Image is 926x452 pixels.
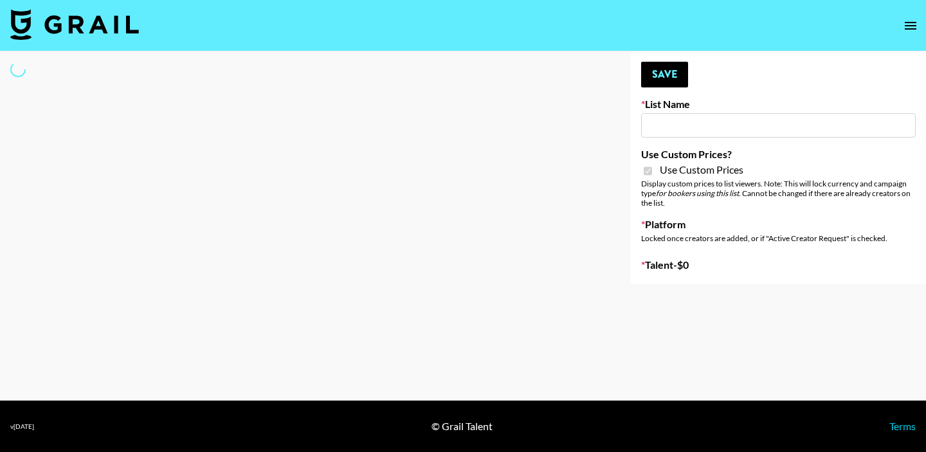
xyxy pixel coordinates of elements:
img: Grail Talent [10,9,139,40]
div: Locked once creators are added, or if "Active Creator Request" is checked. [641,233,916,243]
div: v [DATE] [10,422,34,431]
div: © Grail Talent [431,420,493,433]
div: Display custom prices to list viewers. Note: This will lock currency and campaign type . Cannot b... [641,179,916,208]
label: Use Custom Prices? [641,148,916,161]
label: Platform [641,218,916,231]
button: open drawer [898,13,923,39]
button: Save [641,62,688,87]
em: for bookers using this list [656,188,739,198]
label: List Name [641,98,916,111]
label: Talent - $ 0 [641,258,916,271]
span: Use Custom Prices [660,163,743,176]
a: Terms [889,420,916,432]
